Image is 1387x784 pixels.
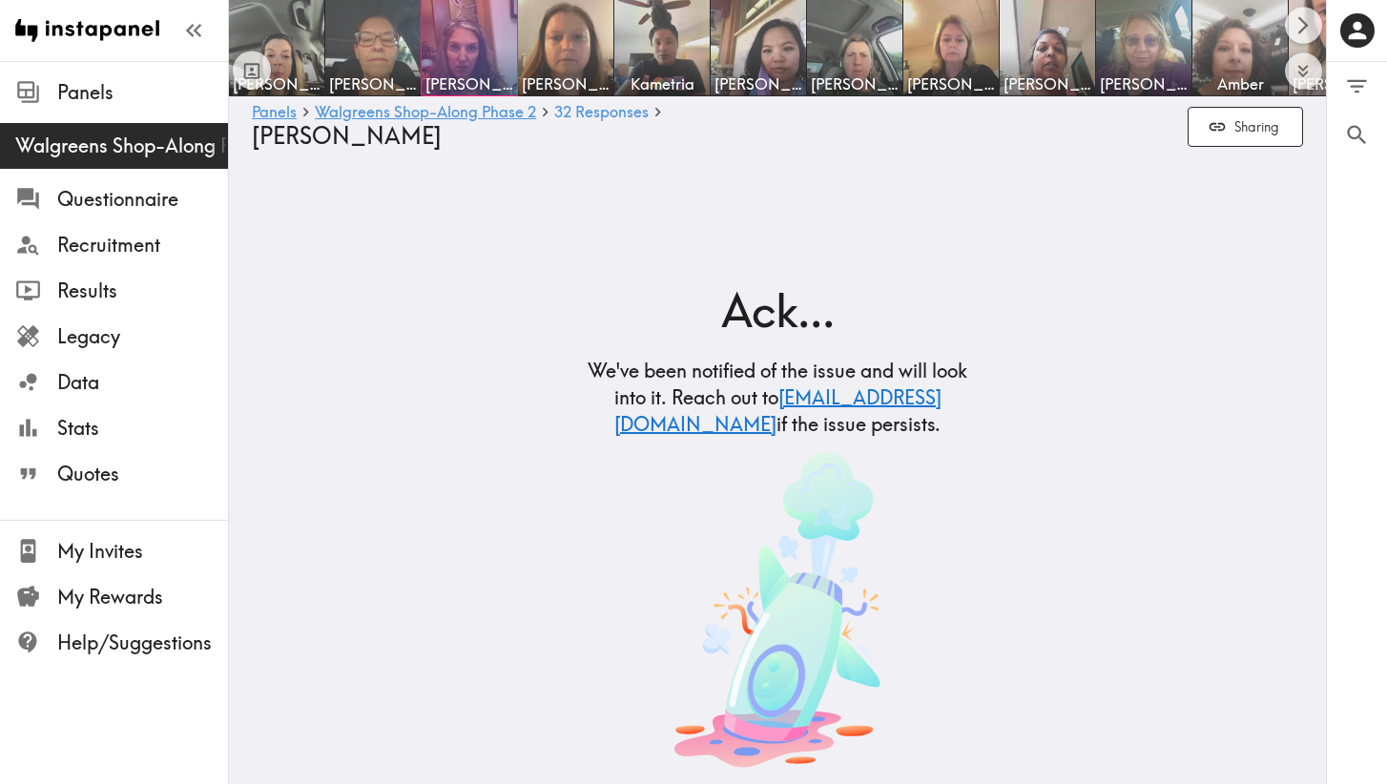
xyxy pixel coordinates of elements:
img: Something went wrong. A playful image of a rocket ship crash. [674,453,880,768]
span: [PERSON_NAME] [425,73,513,94]
button: Search [1327,111,1387,159]
span: [PERSON_NAME] [252,121,442,150]
button: Sharing [1188,107,1303,148]
h2: Ack... [586,279,969,342]
span: Questionnaire [57,186,228,213]
span: My Rewards [57,584,228,610]
a: 32 Responses [554,104,649,122]
span: Filter Responses [1344,73,1370,99]
span: Walgreens Shop-Along Phase 2 [15,133,228,159]
span: Quotes [57,461,228,487]
span: [PERSON_NAME] [811,73,899,94]
span: Amber [1196,73,1284,94]
a: [EMAIL_ADDRESS][DOMAIN_NAME] [614,385,942,436]
span: Recruitment [57,232,228,258]
span: [PERSON_NAME] [1004,73,1091,94]
h5: We've been notified of the issue and will look into it. Reach out to if the issue persists. [586,358,969,438]
span: 32 Responses [554,104,649,119]
span: My Invites [57,538,228,565]
span: Help/Suggestions [57,629,228,656]
a: Walgreens Shop-Along Phase 2 [315,104,536,122]
span: [PERSON_NAME] [1100,73,1188,94]
span: Search [1344,122,1370,148]
button: Filter Responses [1327,62,1387,111]
span: [PERSON_NAME] [522,73,610,94]
span: Legacy [57,323,228,350]
span: Stats [57,415,228,442]
button: Expand to show all items [1285,52,1322,90]
span: [PERSON_NAME] [233,73,321,94]
button: Toggle between responses and questions [233,52,271,90]
span: [PERSON_NAME] [714,73,802,94]
span: [PERSON_NAME] [907,73,995,94]
span: [PERSON_NAME] [329,73,417,94]
button: Scroll right [1285,7,1322,44]
span: Kametria [618,73,706,94]
a: Panels [252,104,297,122]
span: Results [57,278,228,304]
span: Data [57,369,228,396]
span: Panels [57,79,228,106]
